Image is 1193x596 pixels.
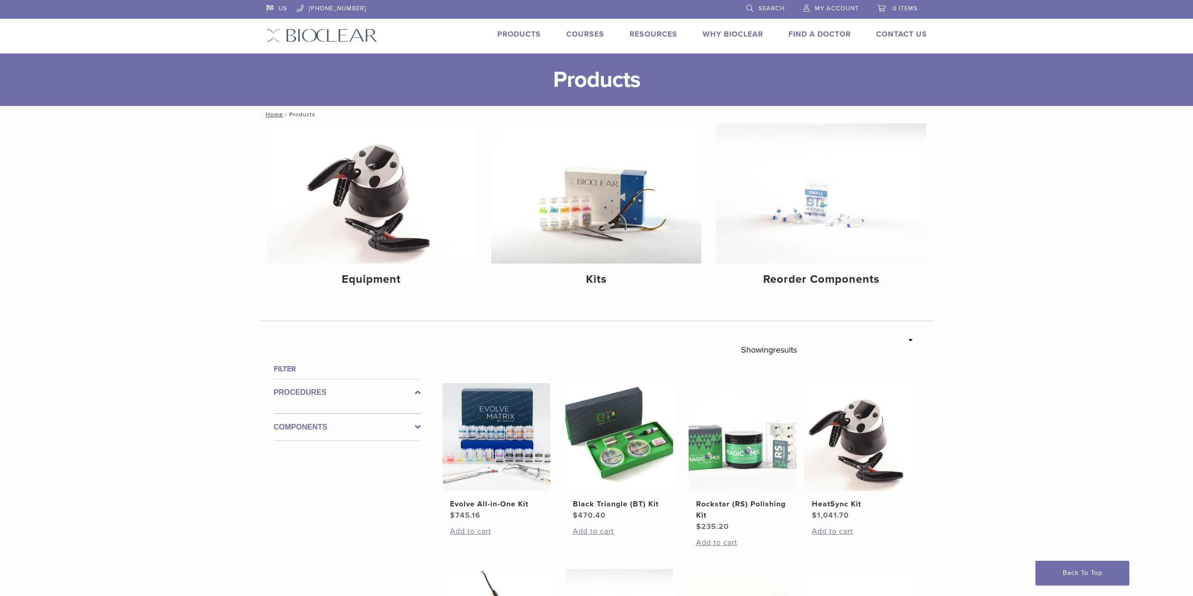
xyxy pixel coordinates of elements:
[696,498,789,521] h2: Rockstar (RS) Polishing Kit
[442,383,551,521] a: Evolve All-in-One KitEvolve All-in-One Kit $745.16
[266,29,377,42] img: Bioclear
[499,271,694,288] h4: Kits
[716,123,926,264] img: Reorder Components
[565,383,673,491] img: Black Triangle (BT) Kit
[573,526,666,537] a: Add to cart: “Black Triangle (BT) Kit”
[893,5,918,12] span: 0 items
[876,30,927,39] a: Contact Us
[716,123,926,294] a: Reorder Components
[741,340,797,360] p: Showing results
[267,123,477,264] img: Equipment
[491,123,701,294] a: Kits
[497,30,541,39] a: Products
[758,5,785,12] span: Search
[450,498,543,510] h2: Evolve All-in-One Kit
[703,30,763,39] a: Why Bioclear
[274,422,421,433] label: Components
[804,383,913,521] a: HeatSync KitHeatSync Kit $1,041.70
[815,5,859,12] span: My Account
[696,522,729,531] bdi: 235.20
[573,498,666,510] h2: Black Triangle (BT) Kit
[573,511,578,520] span: $
[812,498,905,510] h2: HeatSync Kit
[263,111,283,118] a: Home
[274,387,421,398] label: Procedures
[450,526,543,537] a: Add to cart: “Evolve All-in-One Kit”
[283,112,289,117] span: /
[812,526,905,537] a: Add to cart: “HeatSync Kit”
[804,383,912,491] img: HeatSync Kit
[812,511,817,520] span: $
[259,106,934,123] nav: Products
[812,511,849,520] bdi: 1,041.70
[573,511,606,520] bdi: 470.40
[267,123,477,294] a: Equipment
[788,30,851,39] a: Find A Doctor
[450,511,455,520] span: $
[565,383,674,521] a: Black Triangle (BT) KitBlack Triangle (BT) Kit $470.40
[689,383,796,491] img: Rockstar (RS) Polishing Kit
[688,383,797,532] a: Rockstar (RS) Polishing KitRockstar (RS) Polishing Kit $235.20
[491,123,701,264] img: Kits
[724,271,919,288] h4: Reorder Components
[1035,561,1129,585] a: Back To Top
[443,383,550,491] img: Evolve All-in-One Kit
[274,363,421,375] h4: Filter
[696,522,701,531] span: $
[696,537,789,548] a: Add to cart: “Rockstar (RS) Polishing Kit”
[566,30,604,39] a: Courses
[450,511,480,520] bdi: 745.16
[274,271,469,288] h4: Equipment
[630,30,677,39] a: Resources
